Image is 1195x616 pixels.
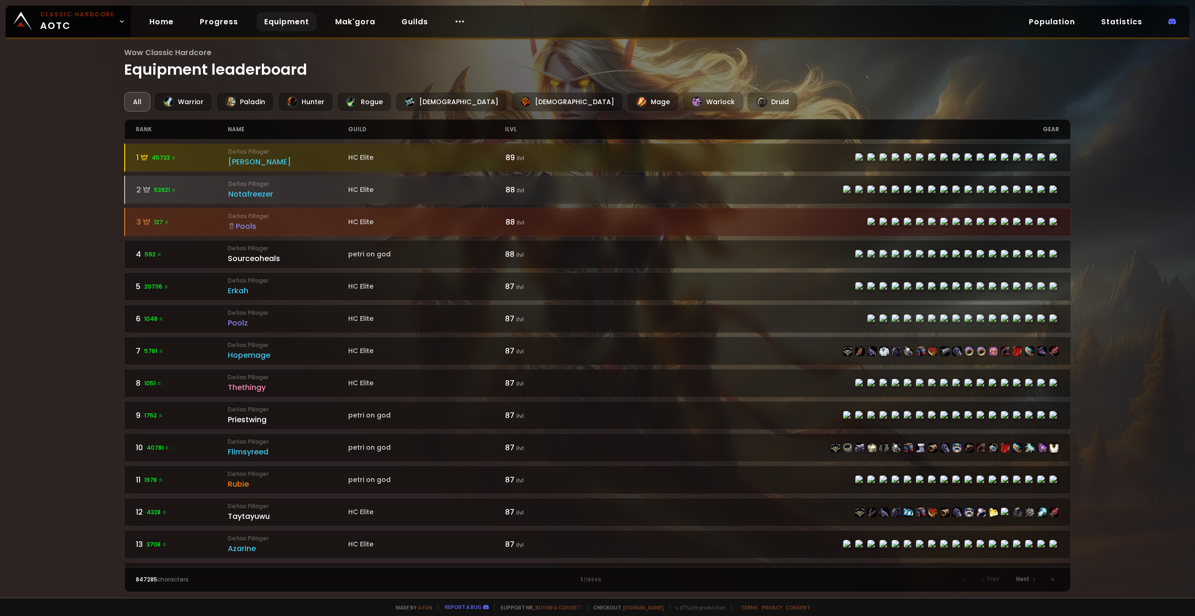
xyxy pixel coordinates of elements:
[228,438,348,446] small: Defias Pillager
[1001,443,1010,453] img: item-22731
[136,281,228,292] div: 5
[1037,347,1047,356] img: item-21597
[505,410,597,421] div: 87
[516,412,524,420] small: ilvl
[144,347,164,355] span: 5761
[348,378,505,388] div: HC Elite
[144,379,162,388] span: 1051
[1013,347,1022,356] img: item-22731
[952,347,962,356] img: item-22501
[348,282,505,291] div: HC Elite
[505,345,597,357] div: 87
[228,502,348,510] small: Defias Pillager
[228,373,348,382] small: Defias Pillager
[843,347,852,356] img: item-22498
[928,443,937,453] img: item-22503
[952,443,962,453] img: item-23062
[1094,12,1150,31] a: Statistics
[142,12,181,31] a: Home
[228,276,348,285] small: Defias Pillager
[989,347,998,356] img: item-23001
[147,508,167,517] span: 4328
[1016,575,1029,583] span: Next
[328,12,383,31] a: Mak'gora
[987,575,999,583] span: Prev
[583,576,601,584] small: / 16946
[228,317,348,329] div: Poolz
[136,120,228,139] div: rank
[136,377,228,389] div: 8
[136,575,367,584] div: characters
[916,347,925,356] img: item-22497
[348,249,505,259] div: petri on god
[867,508,877,517] img: item-21712
[136,313,228,325] div: 6
[843,443,852,453] img: item-22943
[228,212,348,220] small: Defias Pillager
[977,347,986,356] img: item-23025
[762,604,782,611] a: Privacy
[1049,508,1059,517] img: item-23009
[228,446,348,458] div: Flimsyreed
[506,216,598,228] div: 88
[228,253,348,264] div: Sourceoheals
[124,304,1071,333] a: 61048 Defias PillagerPoolzHC Elite87 ilvlitem-22506item-22943item-22507item-22504item-22510item-2...
[136,248,228,260] div: 4
[228,566,348,575] small: Defias Pillager
[348,120,505,139] div: guild
[228,180,348,188] small: Defias Pillager
[516,380,524,388] small: ilvl
[348,217,505,227] div: HC Elite
[136,345,228,357] div: 7
[228,414,348,425] div: Priestwing
[517,154,524,162] small: ilvl
[904,508,913,517] img: item-21582
[136,410,228,421] div: 9
[505,281,597,292] div: 87
[517,186,524,194] small: ilvl
[228,478,348,490] div: Rubie
[506,184,598,196] div: 88
[904,347,913,356] img: item-22730
[337,92,392,112] div: Rogue
[136,506,228,518] div: 12
[136,474,228,486] div: 11
[348,507,505,517] div: HC Elite
[964,508,974,517] img: item-23061
[124,401,1071,430] a: 91752 Defias PillagerPriestwingpetri on god87 ilvlitem-22514item-21712item-22515item-22512item-21...
[1025,508,1034,517] img: item-21839
[879,443,889,453] img: item-23069
[228,148,348,156] small: Defias Pillager
[144,476,163,484] span: 1978
[1037,443,1047,453] img: item-22821
[952,508,962,517] img: item-22517
[989,443,998,453] img: item-19950
[879,347,889,356] img: item-6795
[124,498,1071,526] a: 124328 Defias PillagerTaytayuwuHC Elite87 ilvlitem-22514item-21712item-22515item-22512item-21582i...
[40,10,115,33] span: AOTC
[1025,443,1034,453] img: item-23049
[144,411,163,420] span: 1752
[228,470,348,478] small: Defias Pillager
[892,508,901,517] img: item-22512
[147,444,170,452] span: 40781
[977,443,986,453] img: item-19379
[124,369,1071,397] a: 81051 Defias PillagerThethingyHC Elite87 ilvlitem-22428item-21712item-22429item-22425item-21582it...
[1021,12,1083,31] a: Population
[1037,508,1047,517] img: item-23048
[228,309,348,317] small: Defias Pillager
[228,244,348,253] small: Defias Pillager
[964,347,974,356] img: item-23237
[394,12,436,31] a: Guilds
[505,248,597,260] div: 88
[348,346,505,356] div: HC Elite
[228,341,348,349] small: Defias Pillager
[124,466,1071,494] a: 111978 Defias PillagerRubiepetri on god87 ilvlitem-22490item-21712item-22491item-22488item-22494i...
[124,47,1071,58] span: Wow Classic Hardcore
[40,10,115,19] small: Classic Hardcore
[6,6,131,37] a: Classic HardcoreAOTC
[682,92,744,112] div: Warlock
[366,575,828,584] div: 1
[1049,443,1059,453] img: item-5976
[145,250,162,259] span: 592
